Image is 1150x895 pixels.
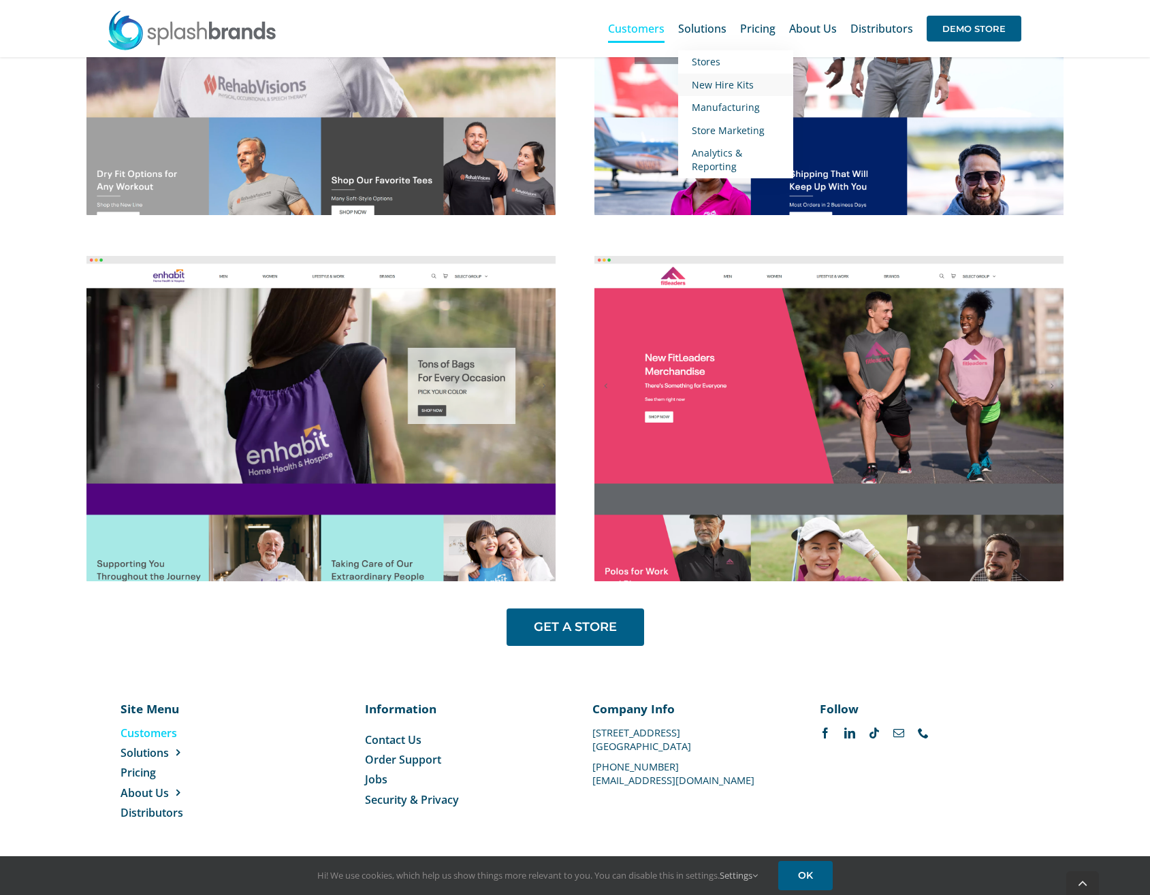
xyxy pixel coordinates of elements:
p: Follow [820,700,1012,717]
a: Distributors [121,805,243,820]
span: Contact Us [365,732,421,747]
span: Pricing [740,23,776,34]
span: DEMO STORE [927,16,1021,42]
span: About Us [789,23,837,34]
span: Store Marketing [692,124,765,137]
a: Order Support [365,752,558,767]
span: Security & Privacy [365,792,459,807]
a: GET A STORE [507,608,644,646]
a: DEMO STORE [927,7,1021,50]
img: SplashBrands.com Logo [107,10,277,50]
a: Settings [720,869,758,881]
nav: Menu [365,732,558,808]
a: About Us [121,785,243,800]
span: About Us [121,785,169,800]
span: GET A STORE [534,620,617,634]
span: Jobs [365,772,387,787]
a: Pricing [740,7,776,50]
a: Customers [608,7,665,50]
a: Store Marketing [678,119,793,142]
nav: Menu [121,726,243,821]
a: Analytics & Reporting [678,142,793,178]
span: Distributors [121,805,183,820]
p: Site Menu [121,700,243,717]
span: Order Support [365,752,441,767]
a: Manufacturing [678,96,793,119]
a: Solutions [121,745,243,760]
a: phone [918,728,929,738]
a: Stores [678,50,793,74]
a: Distributors [850,7,913,50]
span: Manufacturing [692,101,760,114]
span: Hi! We use cookies, which help us show things more relevant to you. You can disable this in setti... [317,869,758,881]
span: New Hire Kits [692,78,754,91]
span: Distributors [850,23,913,34]
a: tiktok [869,728,880,738]
a: Security & Privacy [365,792,558,807]
a: OK [778,861,833,890]
span: Solutions [678,23,726,34]
a: Contact Us [365,732,558,747]
span: Analytics & Reporting [692,146,742,173]
a: New Hire Kits [678,74,793,97]
a: Customers [121,726,243,741]
a: Jobs [365,772,558,787]
span: Solutions [121,745,169,760]
span: Pricing [121,765,156,780]
span: Stores [692,55,720,68]
a: linkedin [844,728,855,738]
p: Information [365,700,558,717]
span: Customers [608,23,665,34]
p: Company Info [592,700,785,717]
a: facebook [820,728,831,738]
nav: Main Menu Sticky [608,7,1021,50]
a: mail [893,728,904,738]
span: Customers [121,726,177,741]
a: Pricing [121,765,243,780]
